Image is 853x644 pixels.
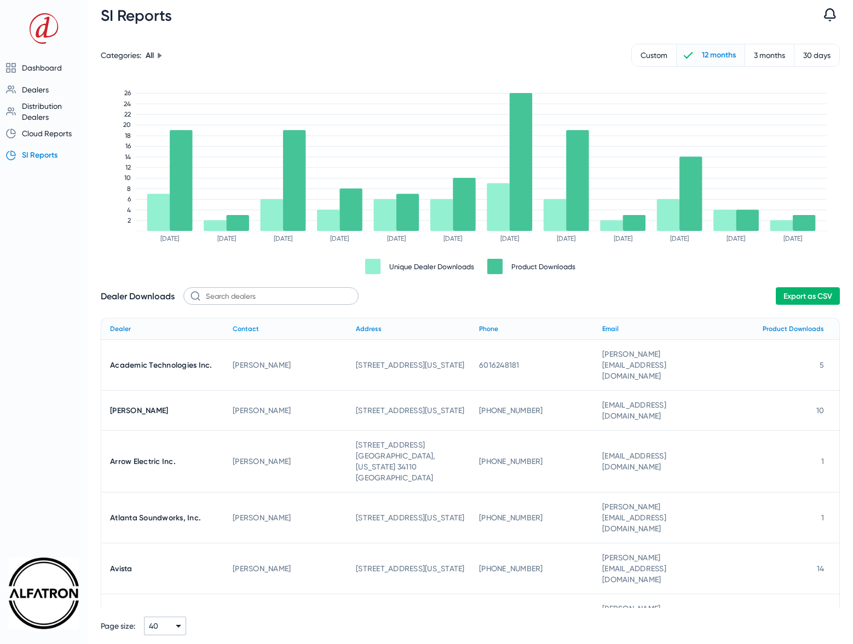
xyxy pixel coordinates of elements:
text: [DATE] [160,235,179,242]
td: [PERSON_NAME] [224,340,347,391]
div: Phone [479,323,498,335]
span: 30 days [794,44,839,66]
td: [STREET_ADDRESS][US_STATE] [347,340,470,391]
div: Contact [233,323,347,335]
td: 10 [717,391,840,431]
text: 6 [128,195,131,203]
text: [DATE] [274,235,292,242]
div: Dealer [110,323,224,335]
text: 10 [124,174,131,182]
text: [DATE] [614,235,632,242]
div: Product Downloads [763,323,824,335]
text: [DATE] [443,235,462,242]
span: Atlanta Soundworks, Inc. [110,513,201,523]
text: [DATE] [500,235,519,242]
span: All [146,51,154,60]
td: [STREET_ADDRESS][US_STATE] [347,543,470,594]
span: Dashboard [22,63,62,72]
span: 3 months [745,44,794,66]
text: 20 [123,121,131,129]
span: Export as CSV [783,292,832,301]
button: Export as CSV [776,287,840,305]
span: Dealers [22,85,49,94]
td: 1 [717,492,840,543]
span: SI Reports [101,7,172,25]
td: [PHONE_NUMBER] [470,391,593,431]
td: 1 [717,431,840,492]
span: 40 [149,622,159,630]
text: 16 [125,142,131,150]
text: 26 [124,89,131,97]
div: Contact [233,323,259,335]
td: [STREET_ADDRESS][US_STATE] [347,492,470,543]
text: 12 [125,164,131,171]
text: 14 [125,153,131,161]
div: Dealer [110,323,131,335]
text: [DATE] [670,235,689,242]
span: Page size: [101,622,135,630]
span: Academic Technologies Inc. [110,361,212,370]
span: Cloud Reports [22,129,72,138]
span: SI Reports [22,150,57,160]
text: [DATE] [387,235,406,242]
span: Avista [110,564,132,573]
td: [PHONE_NUMBER] [470,543,593,594]
td: [PERSON_NAME] [224,543,347,594]
span: [PERSON_NAME] [110,406,168,415]
td: 5 [717,340,840,391]
td: [STREET_ADDRESS][US_STATE] [347,391,470,431]
img: Alfatron%20Electronics_638349991915636236.png [9,558,79,629]
span: Distribution Dealers [22,102,62,121]
div: Product Downloads [511,263,575,271]
input: Search dealers [183,287,359,305]
span: Dealer Downloads [101,291,175,301]
td: [PERSON_NAME] [224,391,347,431]
div: Email [602,323,619,335]
td: [EMAIL_ADDRESS][DOMAIN_NAME] [593,391,717,431]
span: Arrow Electric Inc. [110,457,176,466]
td: [PERSON_NAME][EMAIL_ADDRESS][DOMAIN_NAME] [593,492,717,543]
td: [PHONE_NUMBER] [470,431,593,492]
div: Address [356,323,382,335]
td: [EMAIL_ADDRESS][DOMAIN_NAME] [593,431,717,492]
td: [STREET_ADDRESS] [GEOGRAPHIC_DATA], [US_STATE] 34110 [GEOGRAPHIC_DATA] [347,431,470,492]
div: Address [356,323,470,335]
td: 14 [717,543,840,594]
text: 4 [127,206,131,214]
text: [DATE] [330,235,349,242]
div: Unique Dealer Downloads [389,263,474,271]
text: [DATE] [557,235,575,242]
text: [DATE] [783,235,802,242]
text: 8 [127,185,131,193]
td: 6016248181 [470,340,593,391]
text: 18 [125,132,131,140]
td: [PERSON_NAME] [224,431,347,492]
td: [PERSON_NAME][EMAIL_ADDRESS][DOMAIN_NAME] [593,340,717,391]
span: Custom [632,44,676,66]
text: 22 [124,111,131,118]
span: 12 months [693,44,745,66]
text: [DATE] [727,235,745,242]
td: [PERSON_NAME][EMAIL_ADDRESS][DOMAIN_NAME] [593,543,717,594]
div: Email [602,323,717,335]
td: [PHONE_NUMBER] [470,492,593,543]
td: [PERSON_NAME] [224,492,347,543]
text: 2 [128,217,131,224]
span: Categories: [101,51,141,60]
text: 24 [124,100,131,108]
div: Product Downloads [725,323,831,335]
div: Phone [479,323,593,335]
text: [DATE] [217,235,236,242]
